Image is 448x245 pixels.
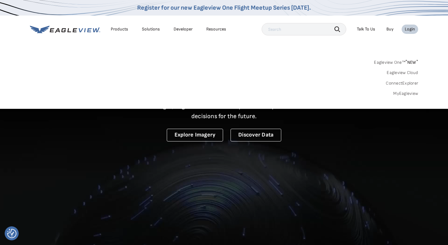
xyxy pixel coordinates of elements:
[111,26,128,32] div: Products
[386,26,394,32] a: Buy
[374,58,418,65] a: Eagleview One™*NEW*
[7,229,16,238] img: Revisit consent button
[386,81,418,86] a: ConnectExplorer
[174,26,193,32] a: Developer
[167,129,223,141] a: Explore Imagery
[393,91,418,96] a: MyEagleview
[142,26,160,32] div: Solutions
[405,26,415,32] div: Login
[231,129,281,141] a: Discover Data
[7,229,16,238] button: Consent Preferences
[262,23,346,35] input: Search
[387,70,418,76] a: Eagleview Cloud
[405,60,418,65] span: NEW
[206,26,226,32] div: Resources
[137,4,311,12] a: Register for our new Eagleview One Flight Meetup Series [DATE].
[357,26,375,32] div: Talk To Us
